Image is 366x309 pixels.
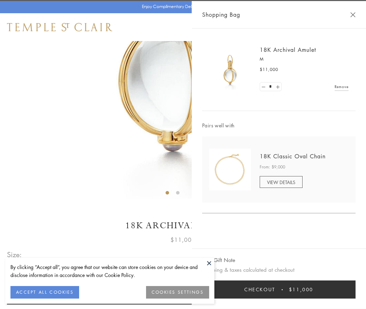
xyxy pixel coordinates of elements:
[209,49,251,90] img: 18K Archival Amulet
[202,280,356,299] button: Checkout $11,000
[146,286,209,299] button: COOKIES SETTINGS
[202,121,356,129] span: Pairs well with
[10,286,79,299] button: ACCEPT ALL COOKIES
[335,83,349,90] a: Remove
[202,266,356,274] p: Shipping & taxes calculated at checkout
[260,176,303,188] a: VIEW DETAILS
[260,82,267,91] a: Set quantity to 0
[350,12,356,17] button: Close Shopping Bag
[260,46,316,54] a: 18K Archival Amulet
[244,286,275,293] span: Checkout
[202,10,240,19] span: Shopping Bag
[7,249,22,260] span: Size:
[170,235,196,244] span: $11,000
[274,82,281,91] a: Set quantity to 2
[7,23,112,31] img: Temple St. Clair
[267,179,295,185] span: VIEW DETAILS
[7,220,359,232] h1: 18K Archival Amulet
[260,152,326,160] a: 18K Classic Oval Chain
[10,263,209,279] div: By clicking “Accept all”, you agree that our website can store cookies on your device and disclos...
[289,286,313,293] span: $11,000
[209,149,251,190] img: N88865-OV18
[260,164,285,171] span: From: $9,000
[142,3,221,10] p: Enjoy Complimentary Delivery & Returns
[260,56,349,63] p: M
[260,66,278,73] span: $11,000
[202,256,235,264] button: Add Gift Note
